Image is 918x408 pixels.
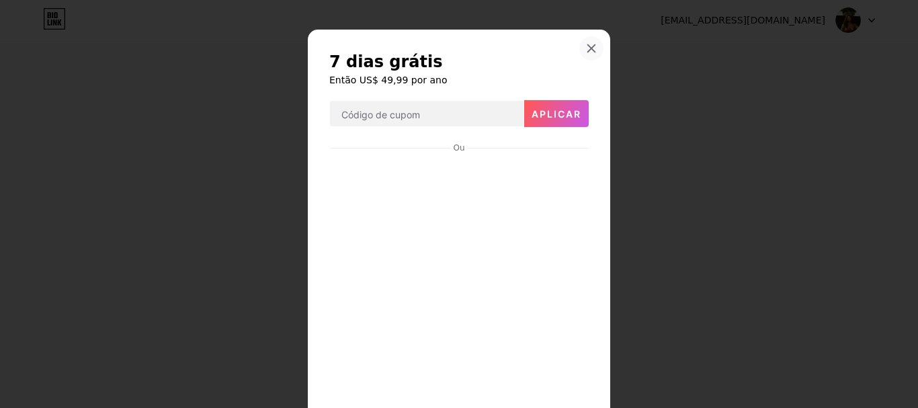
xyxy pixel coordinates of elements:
font: Então US$ 49,99 por ano [329,75,448,85]
input: Código de cupom [330,101,524,128]
font: Aplicar [532,108,581,120]
button: Aplicar [524,100,589,127]
font: 7 dias grátis [329,52,443,71]
font: Ou [453,143,464,153]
